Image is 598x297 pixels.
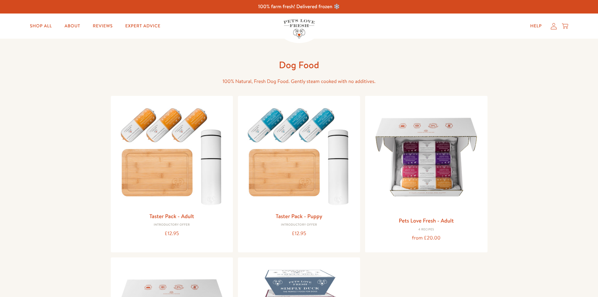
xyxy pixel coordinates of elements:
div: 4 Recipes [370,228,482,232]
a: Taster Pack - Puppy [276,212,322,220]
a: Pets Love Fresh - Adult [399,217,454,224]
div: Introductory Offer [243,223,355,227]
h1: Dog Food [199,59,400,71]
div: from £20.00 [370,234,482,242]
div: Introductory Offer [116,223,228,227]
a: About [59,20,85,32]
a: Shop All [25,20,57,32]
a: Reviews [88,20,118,32]
img: Pets Love Fresh [283,19,315,38]
a: Help [525,20,547,32]
img: Taster Pack - Puppy [243,101,355,209]
p: 100% Natural, Fresh Dog Food. Gently steam cooked with no additives. [199,77,400,86]
img: Pets Love Fresh - Adult [370,101,482,213]
a: Expert Advice [120,20,165,32]
div: £12.95 [116,229,228,238]
img: Taster Pack - Adult [116,101,228,209]
div: £12.95 [243,229,355,238]
a: Taster Pack - Adult [149,212,194,220]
